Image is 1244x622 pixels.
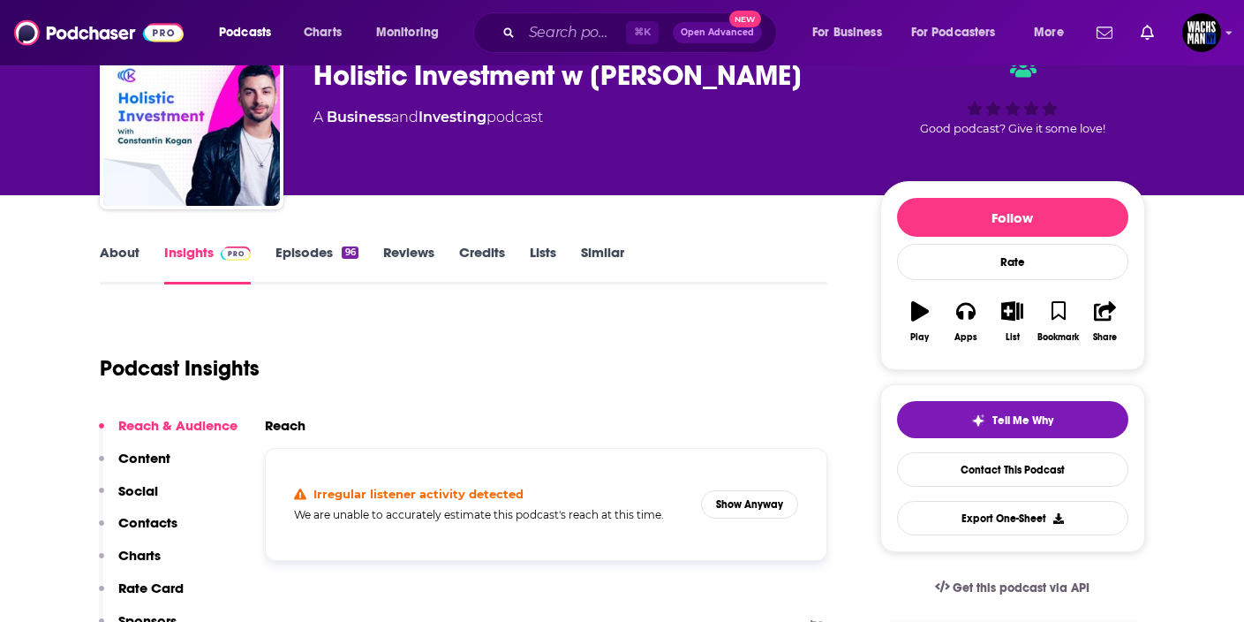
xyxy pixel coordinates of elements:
[99,450,170,482] button: Content
[391,109,418,125] span: and
[1006,332,1020,343] div: List
[1037,332,1079,343] div: Bookmark
[327,109,391,125] a: Business
[1182,13,1221,52] button: Show profile menu
[99,580,184,612] button: Rate Card
[99,547,161,580] button: Charts
[1089,18,1120,48] a: Show notifications dropdown
[921,566,1105,610] a: Get this podcast via API
[1036,290,1082,353] button: Bookmark
[522,19,626,47] input: Search podcasts, credits, & more...
[14,16,184,49] img: Podchaser - Follow, Share and Rate Podcasts
[364,19,462,47] button: open menu
[989,290,1035,353] button: List
[294,508,688,521] h5: We are unable to accurately estimate this podcast's reach at this time.
[1134,18,1161,48] a: Show notifications dropdown
[1022,19,1086,47] button: open menu
[1182,13,1221,52] span: Logged in as WachsmanNY
[910,332,929,343] div: Play
[118,514,177,531] p: Contacts
[118,450,170,466] p: Content
[304,20,342,45] span: Charts
[99,482,158,515] button: Social
[164,244,252,284] a: InsightsPodchaser Pro
[265,417,305,434] h2: Reach
[954,332,977,343] div: Apps
[920,122,1105,135] span: Good podcast? Give it some love!
[103,29,280,206] img: Holistic Investment w Constantin Kogan
[1182,13,1221,52] img: User Profile
[900,19,1022,47] button: open menu
[1082,290,1127,353] button: Share
[100,355,260,382] h1: Podcast Insights
[897,452,1128,487] a: Contact This Podcast
[207,19,294,47] button: open menu
[812,20,882,45] span: For Business
[581,244,624,284] a: Similar
[530,244,556,284] a: Lists
[673,22,762,43] button: Open AdvancedNew
[626,21,659,44] span: ⌘ K
[911,20,996,45] span: For Podcasters
[118,547,161,564] p: Charts
[118,580,184,596] p: Rate Card
[118,482,158,499] p: Social
[490,12,794,53] div: Search podcasts, credits, & more...
[943,290,989,353] button: Apps
[459,244,505,284] a: Credits
[219,20,271,45] span: Podcasts
[99,417,237,450] button: Reach & Audience
[383,244,434,284] a: Reviews
[275,244,358,284] a: Episodes96
[118,417,237,434] p: Reach & Audience
[1093,332,1117,343] div: Share
[729,11,761,27] span: New
[971,413,985,428] img: tell me why sparkle
[1034,20,1064,45] span: More
[99,514,177,547] button: Contacts
[313,487,524,501] h4: Irregular listener activity detected
[701,490,798,519] button: Show Anyway
[376,20,439,45] span: Monitoring
[221,247,252,261] img: Podchaser Pro
[897,244,1128,280] div: Rate
[897,401,1128,438] button: tell me why sparkleTell Me Why
[897,198,1128,237] button: Follow
[313,107,543,128] div: A podcast
[992,413,1053,428] span: Tell Me Why
[418,109,486,125] a: Investing
[953,580,1089,595] span: Get this podcast via API
[342,247,358,259] div: 96
[897,290,943,353] button: Play
[880,42,1145,151] div: Good podcast? Give it some love!
[897,501,1128,535] button: Export One-Sheet
[100,244,139,284] a: About
[681,28,754,37] span: Open Advanced
[292,19,352,47] a: Charts
[800,19,904,47] button: open menu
